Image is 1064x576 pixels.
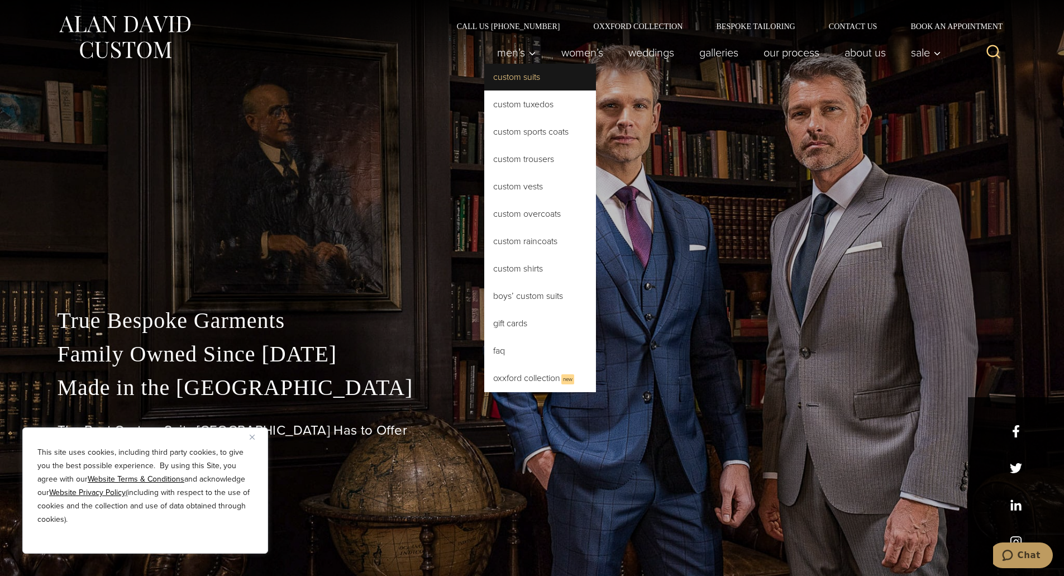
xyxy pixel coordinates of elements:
a: Website Privacy Policy [49,487,126,498]
a: Custom Overcoats [484,201,596,227]
button: Men’s sub menu toggle [484,41,548,64]
button: Sale sub menu toggle [898,41,947,64]
a: Book an Appointment [894,22,1006,30]
a: Contact Us [812,22,894,30]
nav: Primary Navigation [484,41,947,64]
a: Our Process [751,41,832,64]
a: Women’s [548,41,616,64]
a: Website Terms & Conditions [88,473,184,485]
img: Close [250,435,255,440]
img: Alan David Custom [58,12,192,62]
a: Custom Shirts [484,255,596,282]
a: Custom Vests [484,173,596,200]
p: This site uses cookies, including third party cookies, to give you the best possible experience. ... [37,446,253,526]
a: Oxxford CollectionNew [484,365,596,392]
nav: Secondary Navigation [440,22,1007,30]
span: New [561,374,574,384]
h1: The Best Custom Suits [GEOGRAPHIC_DATA] Has to Offer [58,422,1007,439]
a: Custom Sports Coats [484,118,596,145]
a: Custom Suits [484,64,596,91]
a: Gift Cards [484,310,596,337]
a: Bespoke Tailoring [699,22,812,30]
a: About Us [832,41,898,64]
iframe: Opens a widget where you can chat to one of our agents [993,542,1053,570]
button: Close [250,430,263,444]
a: Boys’ Custom Suits [484,283,596,310]
a: Custom Trousers [484,146,596,173]
a: Call Us [PHONE_NUMBER] [440,22,577,30]
button: View Search Form [980,39,1007,66]
a: Custom Tuxedos [484,91,596,118]
a: Oxxford Collection [576,22,699,30]
p: True Bespoke Garments Family Owned Since [DATE] Made in the [GEOGRAPHIC_DATA] [58,304,1007,404]
a: FAQ [484,337,596,364]
a: weddings [616,41,686,64]
a: Galleries [686,41,751,64]
a: Custom Raincoats [484,228,596,255]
